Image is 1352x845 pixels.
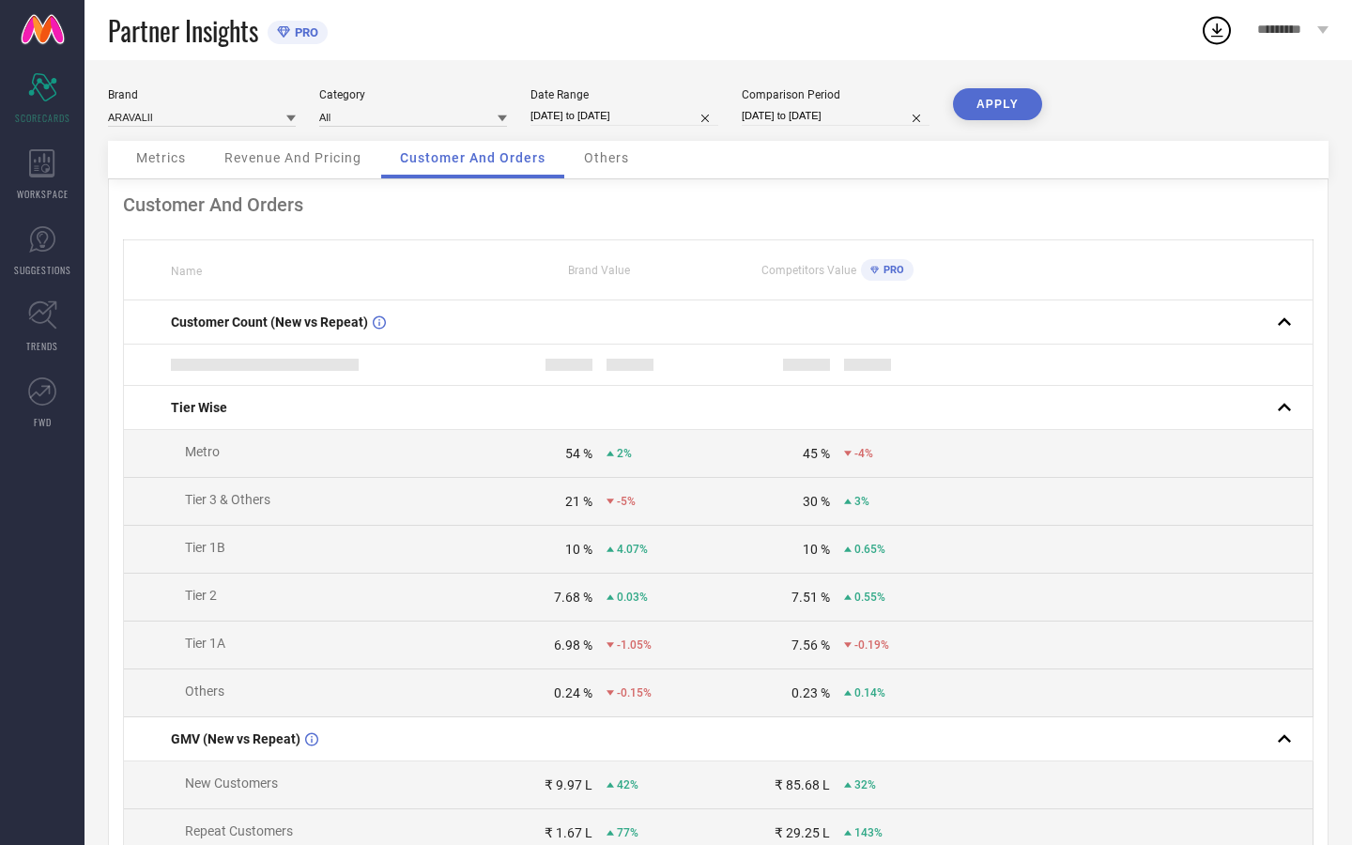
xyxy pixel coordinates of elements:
div: 30 % [803,494,830,509]
span: Repeat Customers [185,823,293,838]
span: Tier 2 [185,588,217,603]
span: -1.05% [617,638,652,652]
span: GMV (New vs Repeat) [171,731,300,746]
span: 77% [617,826,638,839]
span: -5% [617,495,636,508]
span: Tier 1B [185,540,225,555]
span: 42% [617,778,638,791]
span: PRO [290,25,318,39]
span: Metro [185,444,220,459]
div: 6.98 % [554,638,592,653]
div: 54 % [565,446,592,461]
div: ₹ 85.68 L [775,777,830,792]
span: SCORECARDS [15,111,70,125]
span: 4.07% [617,543,648,556]
div: 0.23 % [791,685,830,700]
span: 0.14% [854,686,885,699]
span: 0.55% [854,591,885,604]
div: ₹ 1.67 L [545,825,592,840]
button: APPLY [953,88,1042,120]
div: 7.68 % [554,590,592,605]
span: TRENDS [26,339,58,353]
span: 143% [854,826,883,839]
span: SUGGESTIONS [14,263,71,277]
span: -0.15% [617,686,652,699]
div: 21 % [565,494,592,509]
div: Brand [108,88,296,101]
span: -4% [854,447,873,460]
span: New Customers [185,776,278,791]
span: Revenue And Pricing [224,150,361,165]
input: Select date range [530,106,718,126]
span: Metrics [136,150,186,165]
span: -0.19% [854,638,889,652]
span: Customer And Orders [400,150,545,165]
div: Category [319,88,507,101]
span: 0.65% [854,543,885,556]
span: Others [185,684,224,699]
span: Name [171,265,202,278]
div: ₹ 29.25 L [775,825,830,840]
div: Date Range [530,88,718,101]
span: PRO [879,264,904,276]
span: Competitors Value [761,264,856,277]
span: Tier 3 & Others [185,492,270,507]
span: Tier 1A [185,636,225,651]
span: 0.03% [617,591,648,604]
input: Select comparison period [742,106,929,126]
span: Partner Insights [108,11,258,50]
span: Customer Count (New vs Repeat) [171,315,368,330]
div: 10 % [565,542,592,557]
span: Tier Wise [171,400,227,415]
span: WORKSPACE [17,187,69,201]
div: ₹ 9.97 L [545,777,592,792]
span: Others [584,150,629,165]
div: Customer And Orders [123,193,1314,216]
div: 10 % [803,542,830,557]
div: 7.56 % [791,638,830,653]
span: 3% [854,495,869,508]
span: 2% [617,447,632,460]
div: 7.51 % [791,590,830,605]
span: Brand Value [568,264,630,277]
span: FWD [34,415,52,429]
span: 32% [854,778,876,791]
div: 45 % [803,446,830,461]
div: Open download list [1200,13,1234,47]
div: 0.24 % [554,685,592,700]
div: Comparison Period [742,88,929,101]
